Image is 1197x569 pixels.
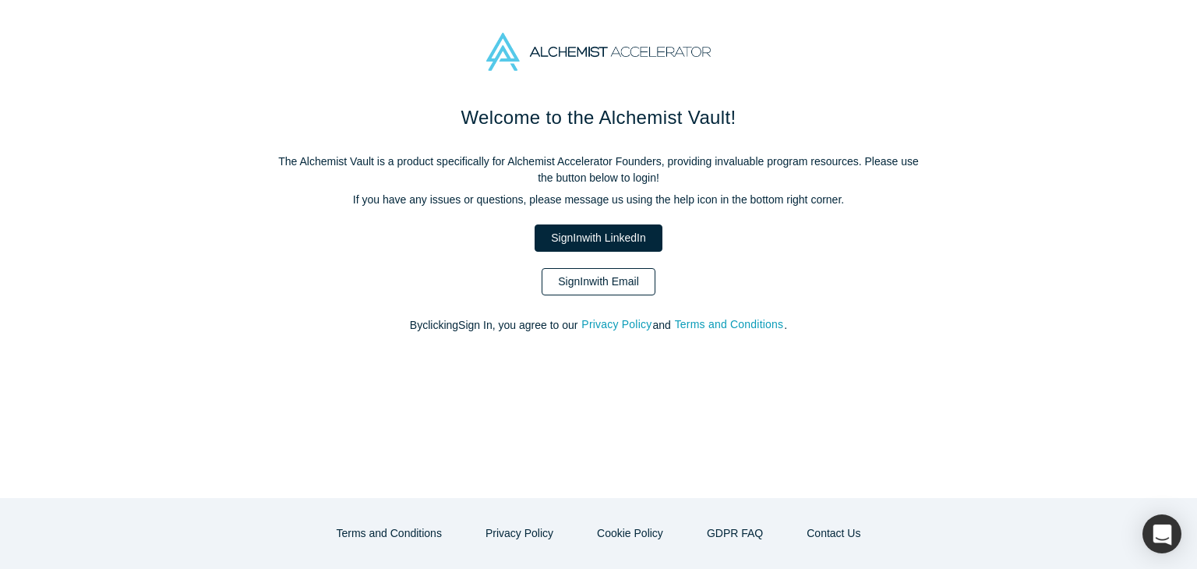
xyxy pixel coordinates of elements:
[271,154,926,186] p: The Alchemist Vault is a product specifically for Alchemist Accelerator Founders, providing inval...
[271,192,926,208] p: If you have any issues or questions, please message us using the help icon in the bottom right co...
[674,316,785,334] button: Terms and Conditions
[581,316,652,334] button: Privacy Policy
[581,520,680,547] button: Cookie Policy
[469,520,570,547] button: Privacy Policy
[790,520,877,547] button: Contact Us
[271,104,926,132] h1: Welcome to the Alchemist Vault!
[271,317,926,334] p: By clicking Sign In , you agree to our and .
[535,224,662,252] a: SignInwith LinkedIn
[542,268,655,295] a: SignInwith Email
[690,520,779,547] a: GDPR FAQ
[320,520,458,547] button: Terms and Conditions
[486,33,711,71] img: Alchemist Accelerator Logo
